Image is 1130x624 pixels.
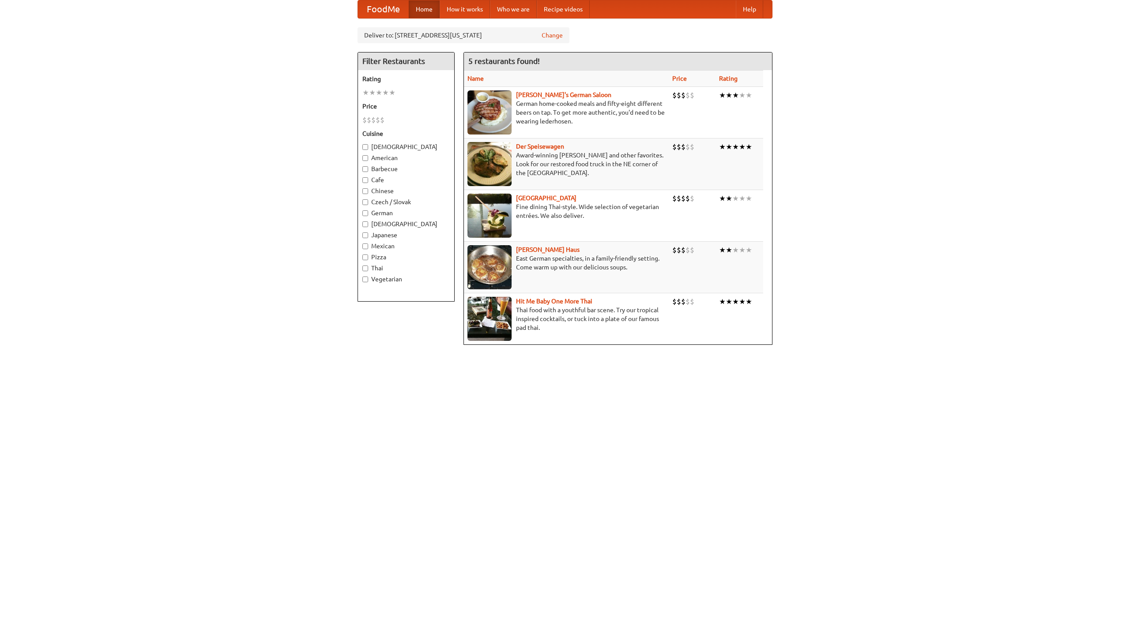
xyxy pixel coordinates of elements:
li: ★ [726,90,732,100]
input: [DEMOGRAPHIC_DATA] [362,221,368,227]
a: FoodMe [358,0,409,18]
li: ★ [746,194,752,203]
img: babythai.jpg [467,297,512,341]
a: [PERSON_NAME]'s German Saloon [516,91,611,98]
p: German home-cooked meals and fifty-eight different beers on tap. To get more authentic, you'd nee... [467,99,665,126]
a: Change [542,31,563,40]
a: [GEOGRAPHIC_DATA] [516,194,576,202]
label: German [362,209,450,217]
img: kohlhaus.jpg [467,245,512,289]
label: Vegetarian [362,275,450,284]
label: Pizza [362,253,450,262]
li: ★ [732,245,739,255]
li: $ [686,142,690,152]
li: $ [380,115,384,125]
a: Who we are [490,0,537,18]
li: $ [686,297,690,306]
input: Vegetarian [362,277,368,282]
a: Hit Me Baby One More Thai [516,298,592,305]
li: ★ [719,297,726,306]
a: Der Speisewagen [516,143,564,150]
img: speisewagen.jpg [467,142,512,186]
h5: Rating [362,75,450,83]
li: ★ [746,90,752,100]
label: Thai [362,264,450,273]
input: Pizza [362,254,368,260]
li: $ [690,142,694,152]
li: $ [677,142,681,152]
li: ★ [732,297,739,306]
p: Thai food with a youthful bar scene. Try our tropical inspired cocktails, or tuck into a plate of... [467,306,665,332]
label: Czech / Slovak [362,198,450,206]
li: $ [677,245,681,255]
li: ★ [719,245,726,255]
li: ★ [382,88,389,97]
li: ★ [726,194,732,203]
li: $ [686,245,690,255]
li: ★ [376,88,382,97]
li: $ [376,115,380,125]
li: $ [672,90,677,100]
a: [PERSON_NAME] Haus [516,246,580,253]
li: $ [690,90,694,100]
li: $ [690,194,694,203]
label: Chinese [362,187,450,195]
li: ★ [726,245,732,255]
label: Japanese [362,231,450,239]
li: ★ [726,142,732,152]
li: $ [686,90,690,100]
input: German [362,210,368,216]
input: Mexican [362,243,368,249]
img: satay.jpg [467,194,512,238]
li: ★ [739,297,746,306]
li: ★ [746,245,752,255]
li: ★ [739,142,746,152]
label: Barbecue [362,164,450,173]
li: $ [371,115,376,125]
li: ★ [746,142,752,152]
a: Recipe videos [537,0,590,18]
li: ★ [739,245,746,255]
p: East German specialties, in a family-friendly setting. Come warm up with our delicious soups. [467,254,665,272]
li: ★ [726,297,732,306]
li: $ [686,194,690,203]
li: $ [681,90,686,100]
li: ★ [739,90,746,100]
li: ★ [732,90,739,100]
li: $ [362,115,367,125]
li: $ [681,245,686,255]
li: ★ [719,194,726,203]
a: Rating [719,75,738,82]
li: $ [690,297,694,306]
li: $ [677,297,681,306]
label: [DEMOGRAPHIC_DATA] [362,142,450,151]
li: ★ [719,90,726,100]
li: ★ [732,142,739,152]
li: ★ [739,194,746,203]
li: ★ [746,297,752,306]
li: ★ [732,194,739,203]
input: Czech / Slovak [362,199,368,205]
a: Home [409,0,440,18]
li: $ [681,142,686,152]
input: [DEMOGRAPHIC_DATA] [362,144,368,150]
div: Deliver to: [STREET_ADDRESS][US_STATE] [358,27,569,43]
li: $ [677,194,681,203]
li: $ [690,245,694,255]
input: Thai [362,265,368,271]
li: $ [681,297,686,306]
input: Japanese [362,232,368,238]
a: Name [467,75,484,82]
p: Award-winning [PERSON_NAME] and other favorites. Look for our restored food truck in the NE corne... [467,151,665,177]
li: $ [672,194,677,203]
input: Chinese [362,188,368,194]
li: $ [672,297,677,306]
a: Price [672,75,687,82]
input: Cafe [362,177,368,183]
a: Help [736,0,763,18]
li: ★ [362,88,369,97]
li: $ [672,245,677,255]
